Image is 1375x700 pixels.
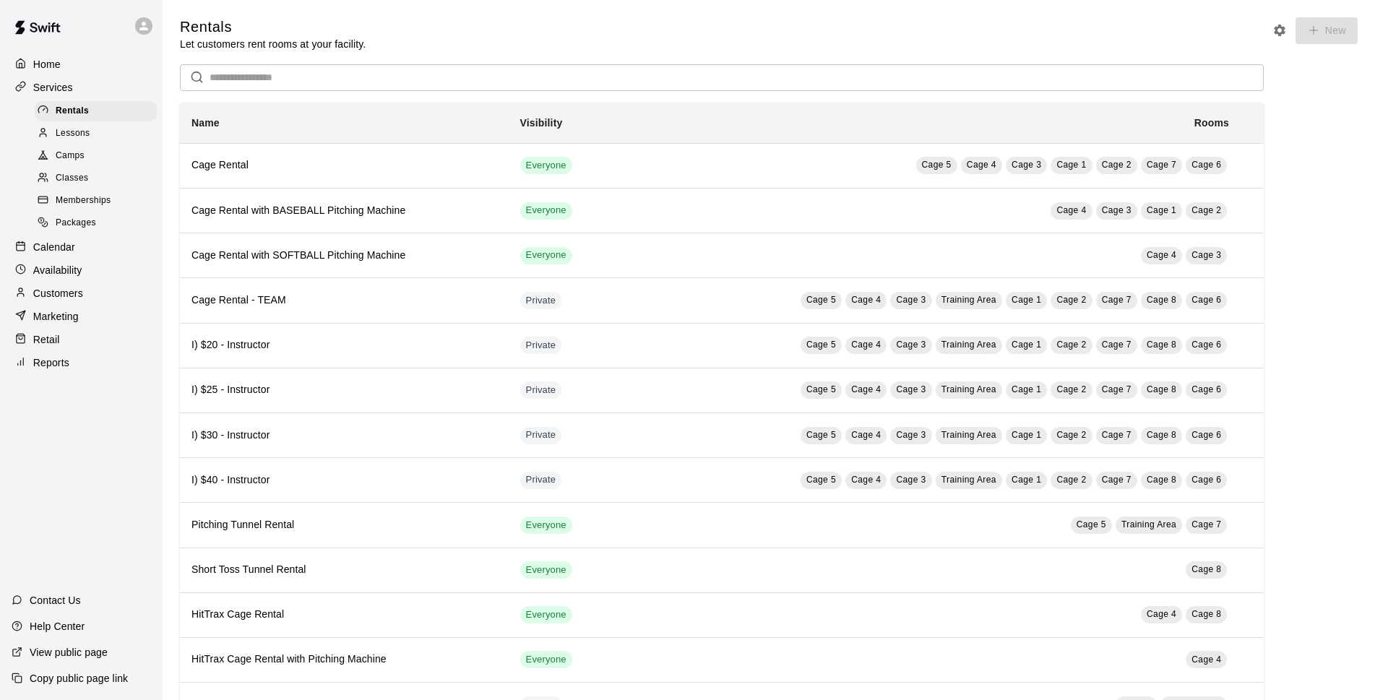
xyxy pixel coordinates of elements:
[191,248,497,264] h6: Cage Rental with SOFTBALL Pitching Machine
[520,202,572,220] div: This service is visible to all of your customers
[1102,430,1132,440] span: Cage 7
[520,651,572,668] div: This service is visible to all of your customers
[12,259,151,281] div: Availability
[1102,340,1132,350] span: Cage 7
[922,160,952,170] span: Cage 5
[30,671,128,686] p: Copy public page link
[520,117,563,129] b: Visibility
[941,430,996,440] span: Training Area
[1191,160,1221,170] span: Cage 6
[1191,654,1221,665] span: Cage 4
[520,294,562,308] span: Private
[33,355,69,370] p: Reports
[1012,384,1041,394] span: Cage 1
[520,292,562,309] div: This service is hidden, and can only be accessed via a direct link
[180,37,366,51] p: Let customers rent rooms at your facility.
[35,213,157,233] div: Packages
[520,337,562,354] div: This service is hidden, and can only be accessed via a direct link
[56,126,90,141] span: Lessons
[12,329,151,350] a: Retail
[1191,205,1221,215] span: Cage 2
[520,427,562,444] div: This service is hidden, and can only be accessed via a direct link
[851,340,881,350] span: Cage 4
[191,472,497,488] h6: I) $40 - Instructor
[1056,384,1086,394] span: Cage 2
[1147,160,1176,170] span: Cage 7
[941,340,996,350] span: Training Area
[30,593,81,608] p: Contact Us
[896,384,926,394] span: Cage 3
[1102,205,1132,215] span: Cage 3
[12,306,151,327] a: Marketing
[35,212,163,235] a: Packages
[56,149,85,163] span: Camps
[941,384,996,394] span: Training Area
[967,160,996,170] span: Cage 4
[1102,384,1132,394] span: Cage 7
[191,293,497,308] h6: Cage Rental - TEAM
[191,117,220,129] b: Name
[1191,609,1221,619] span: Cage 8
[1102,475,1132,485] span: Cage 7
[1147,475,1176,485] span: Cage 8
[520,653,572,667] span: Everyone
[520,517,572,534] div: This service is visible to all of your customers
[33,309,79,324] p: Marketing
[520,247,572,264] div: This service is visible to all of your customers
[12,236,151,258] div: Calendar
[520,472,562,489] div: This service is hidden, and can only be accessed via a direct link
[35,145,163,168] a: Camps
[33,286,83,301] p: Customers
[191,607,497,623] h6: HitTrax Cage Rental
[35,100,163,122] a: Rentals
[30,645,108,660] p: View public page
[35,191,157,211] div: Memberships
[520,473,562,487] span: Private
[1012,430,1041,440] span: Cage 1
[191,203,497,219] h6: Cage Rental with BASEBALL Pitching Machine
[851,295,881,305] span: Cage 4
[12,282,151,304] a: Customers
[851,384,881,394] span: Cage 4
[35,168,163,190] a: Classes
[520,428,562,442] span: Private
[520,519,572,532] span: Everyone
[35,101,157,121] div: Rentals
[1056,430,1086,440] span: Cage 2
[896,340,926,350] span: Cage 3
[1194,117,1229,129] b: Rooms
[191,157,497,173] h6: Cage Rental
[806,295,836,305] span: Cage 5
[520,204,572,217] span: Everyone
[33,240,75,254] p: Calendar
[1147,384,1176,394] span: Cage 8
[806,340,836,350] span: Cage 5
[56,104,89,118] span: Rentals
[896,295,926,305] span: Cage 3
[33,332,60,347] p: Retail
[1056,205,1086,215] span: Cage 4
[35,124,157,144] div: Lessons
[806,475,836,485] span: Cage 5
[1147,609,1176,619] span: Cage 4
[33,80,73,95] p: Services
[1147,340,1176,350] span: Cage 8
[520,159,572,173] span: Everyone
[1269,20,1290,41] button: Rental settings
[12,53,151,75] a: Home
[12,77,151,98] a: Services
[806,384,836,394] span: Cage 5
[1121,519,1176,530] span: Training Area
[56,194,111,208] span: Memberships
[191,428,497,444] h6: I) $30 - Instructor
[1077,519,1106,530] span: Cage 5
[1191,430,1221,440] span: Cage 6
[191,652,497,667] h6: HitTrax Cage Rental with Pitching Machine
[35,146,157,166] div: Camps
[30,619,85,634] p: Help Center
[1012,295,1041,305] span: Cage 1
[1290,23,1358,35] span: You don't have the permission to add rentals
